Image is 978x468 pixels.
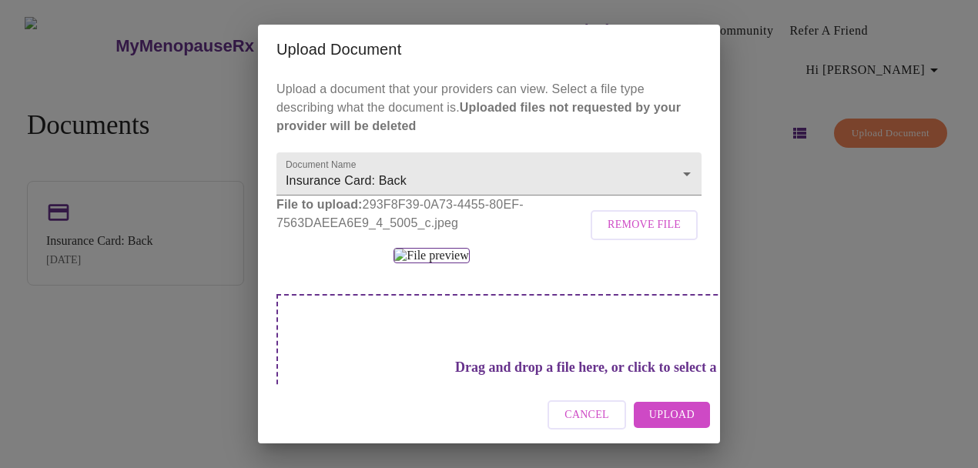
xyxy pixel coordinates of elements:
[548,400,626,430] button: Cancel
[276,152,702,196] div: Insurance Card: Back
[276,196,702,232] p: 293F8F39-0A73-4455-80EF-7563DAEEA6E9_4_5005_c.jpeg
[634,402,710,429] button: Upload
[564,406,609,425] span: Cancel
[276,101,681,132] strong: Uploaded files not requested by your provider will be deleted
[394,248,469,263] img: File preview
[276,37,702,62] h2: Upload Document
[649,406,695,425] span: Upload
[591,210,698,240] button: Remove File
[276,198,363,211] strong: File to upload:
[276,80,702,135] p: Upload a document that your providers can view. Select a file type describing what the document is.
[608,216,681,235] span: Remove File
[384,359,809,376] h3: Drag and drop a file here, or click to select a file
